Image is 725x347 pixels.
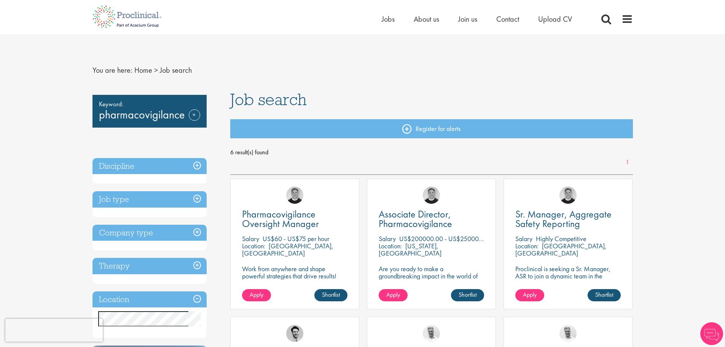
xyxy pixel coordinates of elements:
span: Apply [523,291,537,299]
span: Job search [160,65,192,75]
span: Apply [386,291,400,299]
iframe: reCAPTCHA [5,319,103,342]
span: Location: [242,241,265,250]
a: About us [414,14,439,24]
h3: Location [92,291,207,308]
span: Job search [230,89,307,110]
span: Pharmacovigilance Oversight Manager [242,208,319,230]
a: Contact [496,14,519,24]
a: 1 [622,158,633,167]
span: Associate Director, Pharmacovigilance [379,208,452,230]
a: Apply [515,289,544,301]
span: Salary [242,234,259,243]
p: US$200000.00 - US$250000.00 per annum [399,234,521,243]
a: Upload CV [538,14,572,24]
h3: Job type [92,191,207,208]
p: Proclinical is seeking a Sr. Manager, ASR to join a dynamic team in the oncology and pharmaceutic... [515,265,621,287]
h3: Therapy [92,258,207,274]
span: 6 result(s) found [230,147,633,158]
a: Join us [458,14,477,24]
img: Bo Forsen [559,187,577,204]
img: Chatbot [700,322,723,345]
p: Work from anywhere and shape powerful strategies that drive results! Enjoy the freedom of remote ... [242,265,347,294]
span: Sr. Manager, Aggregate Safety Reporting [515,208,612,230]
img: Joshua Bye [423,325,440,342]
a: Shortlist [588,289,621,301]
span: Location: [515,241,539,250]
img: Joshua Bye [559,325,577,342]
h3: Company type [92,225,207,241]
span: You are here: [92,65,132,75]
p: [GEOGRAPHIC_DATA], [GEOGRAPHIC_DATA] [242,241,333,257]
p: [GEOGRAPHIC_DATA], [GEOGRAPHIC_DATA] [515,241,607,257]
a: Sr. Manager, Aggregate Safety Reporting [515,209,621,229]
span: Location: [379,241,402,250]
p: Are you ready to make a groundbreaking impact in the world of biotechnology? Join a growing compa... [379,265,484,301]
p: US$60 - US$75 per hour [263,234,329,243]
p: [US_STATE], [GEOGRAPHIC_DATA] [379,241,441,257]
span: Salary [515,234,532,243]
span: Keyword: [99,99,200,109]
a: breadcrumb link [134,65,152,75]
span: Apply [250,291,263,299]
h3: Discipline [92,158,207,174]
img: Thomas Pinnock [286,325,303,342]
a: Remove [189,109,200,131]
a: Jobs [382,14,395,24]
a: Apply [242,289,271,301]
span: Salary [379,234,396,243]
div: pharmacovigilance [92,95,207,128]
img: Bo Forsen [423,187,440,204]
a: Associate Director, Pharmacovigilance [379,209,484,229]
a: Shortlist [451,289,484,301]
a: Register for alerts [230,119,633,138]
a: Shortlist [314,289,347,301]
span: > [154,65,158,75]
a: Apply [379,289,408,301]
p: Highly Competitive [536,234,586,243]
a: Pharmacovigilance Oversight Manager [242,209,347,229]
img: Bo Forsen [286,187,303,204]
